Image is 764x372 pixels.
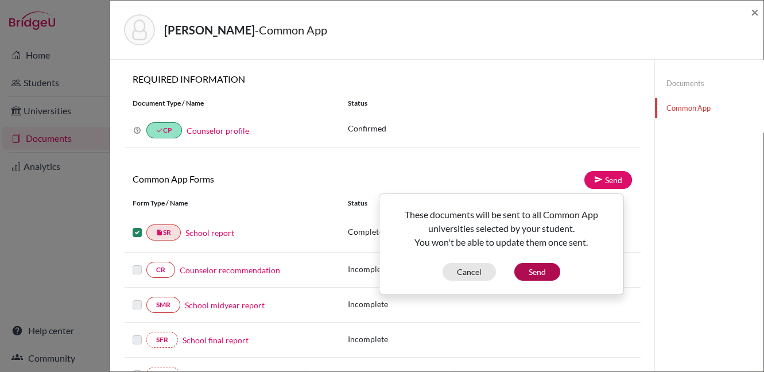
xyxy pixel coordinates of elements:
[146,262,175,278] a: CR
[348,198,466,208] div: Status
[348,263,466,275] p: Incomplete
[185,227,234,239] a: School report
[124,198,339,208] div: Form Type / Name
[164,23,255,37] strong: [PERSON_NAME]
[339,98,641,108] div: Status
[584,171,632,189] a: Send
[348,122,632,134] p: Confirmed
[146,332,178,348] a: SFR
[124,73,641,84] h6: REQUIRED INFORMATION
[180,264,280,276] a: Counselor recommendation
[348,226,466,238] p: Complete
[185,299,265,311] a: School midyear report
[655,73,763,94] a: Documents
[514,263,560,281] button: Send
[379,193,624,295] div: Send
[146,297,180,313] a: SMR
[348,333,466,345] p: Incomplete
[146,122,182,138] a: doneCP
[348,298,466,310] p: Incomplete
[443,263,496,281] button: Cancel
[146,224,181,241] a: insert_drive_fileSR
[124,173,382,184] h6: Common App Forms
[156,127,163,134] i: done
[655,98,763,118] a: Common App
[124,98,339,108] div: Document Type / Name
[751,5,759,19] button: Close
[255,23,327,37] span: - Common App
[183,334,249,346] a: School final report
[156,229,163,236] i: insert_drive_file
[187,126,249,135] a: Counselor profile
[389,208,614,249] p: These documents will be sent to all Common App universities selected by your student. You won't b...
[751,3,759,20] span: ×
